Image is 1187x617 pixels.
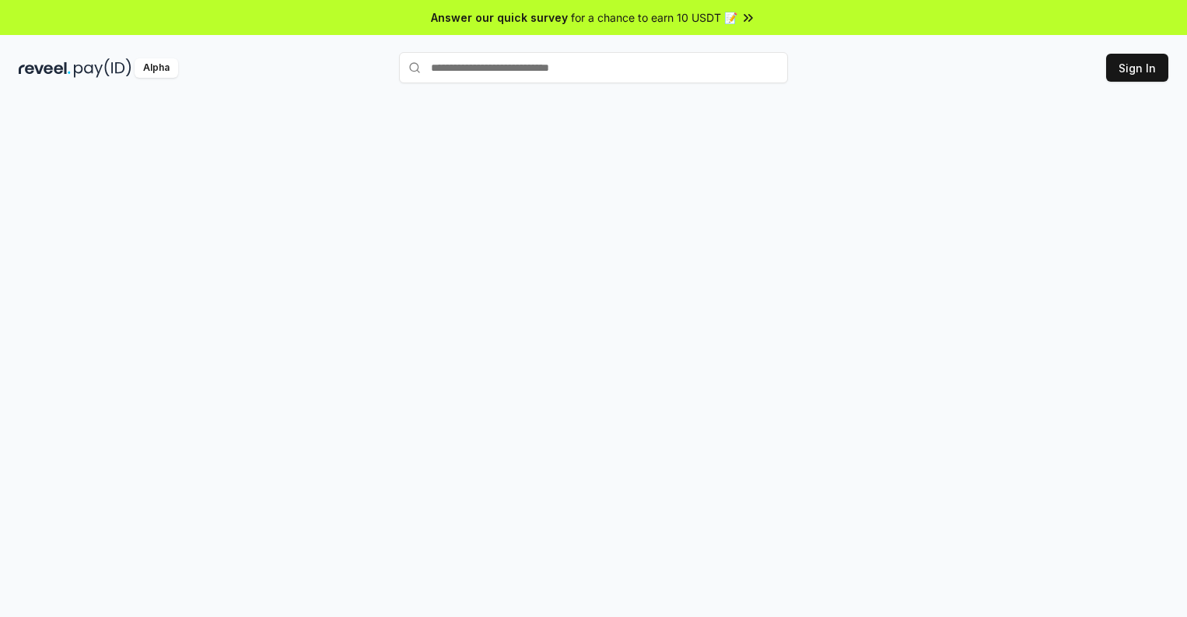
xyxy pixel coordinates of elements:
[431,9,568,26] span: Answer our quick survey
[1106,54,1168,82] button: Sign In
[571,9,737,26] span: for a chance to earn 10 USDT 📝
[74,58,131,78] img: pay_id
[19,58,71,78] img: reveel_dark
[135,58,178,78] div: Alpha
